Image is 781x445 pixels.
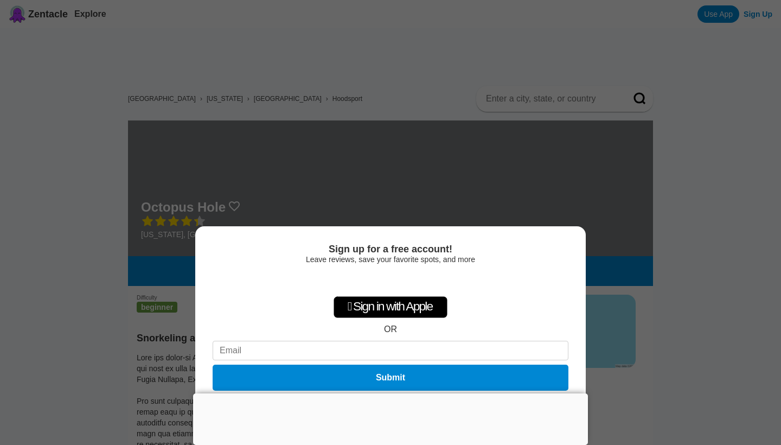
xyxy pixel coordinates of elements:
[213,365,568,391] button: Submit
[384,325,397,334] div: OR
[335,269,446,293] iframe: Sign in with Google Button
[213,244,568,255] div: Sign up for a free account!
[193,393,588,442] iframe: Advertisement
[213,255,568,264] div: Leave reviews, save your favorite spots, and more
[334,296,447,318] div: Sign in with Apple
[558,11,770,160] iframe: Sign in with Google Dialog
[341,269,440,293] div: Sign in with Google. Opens in new tab
[213,341,568,360] input: Email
